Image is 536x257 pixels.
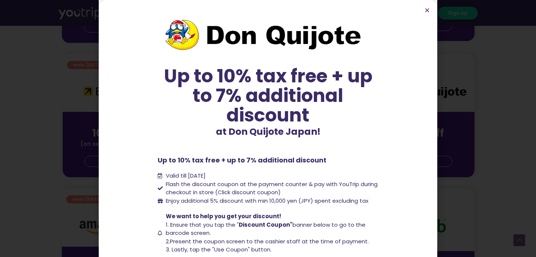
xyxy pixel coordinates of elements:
span: We want to help you get your discount! [166,212,281,220]
p: Up to 10% tax free + up to 7% additional discount [158,155,379,165]
span: banner [271,221,312,229]
a: Close [424,7,430,13]
span: 1. Ensure that you t [166,221,217,229]
span: Valid till [DATE] [166,172,206,179]
span: below to go to the barcode screen. [166,221,365,237]
b: oupon" [271,221,292,229]
span: Flash the discount coupon at the payment counter & pay with YouTrip during checkout in store (Cli... [164,180,379,197]
b: Discount C [239,221,271,229]
span: 2. [166,237,170,245]
span: Present the coupon screen to the cashier staff at the time of payment. 3. Lastly, tap the "Use Co... [164,212,379,254]
span: Enjoy additional 5% discount with min 10,000 yen (JPY) spent excluding tax [164,197,368,205]
div: Up to 10% tax free + up to 7% additional discount [158,66,379,125]
span: ap the " [217,221,239,229]
p: at Don Quijote Japan! [158,125,379,139]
